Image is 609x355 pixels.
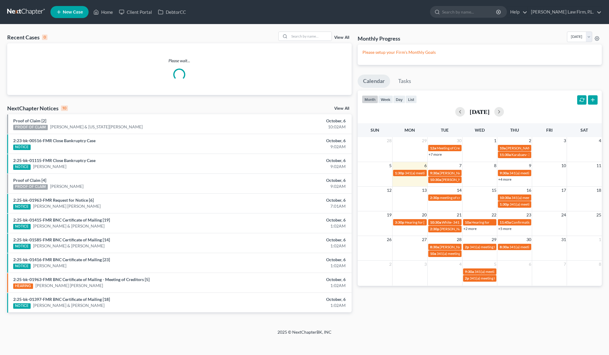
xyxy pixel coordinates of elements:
span: 10:30a [430,220,441,225]
div: 1:02AM [239,302,346,308]
span: 10a [430,251,436,256]
div: PROOF OF CLAIM [13,125,48,130]
p: Please wait... [7,58,352,64]
span: 1 [493,137,497,144]
a: 2:25-bk-01963-FMR BNC Certificate of Mailing - Meeting of Creditors [5] [13,277,150,282]
span: Confirmation Hearing for [PERSON_NAME] [511,220,580,225]
div: 1:02AM [239,243,346,249]
a: +7 more [429,152,442,157]
span: Wed [475,127,485,133]
span: 2p [465,245,469,249]
span: Sun [371,127,379,133]
span: 24 [561,211,567,219]
button: month [362,95,378,103]
span: 28 [386,137,392,144]
span: 30 [526,236,532,243]
a: [PERSON_NAME] & [PERSON_NAME] [33,223,105,229]
span: Fri [546,127,553,133]
span: 341(a) meeting for [PERSON_NAME] & [PERSON_NAME] [510,202,599,207]
span: 2:30p [430,227,439,231]
a: Proof of Claim [4] [13,178,46,183]
span: Tue [441,127,449,133]
span: 341(a) meeting for [405,171,434,175]
span: 4 [459,261,462,268]
span: 1:30p [500,202,509,207]
a: 2:25-bk-01585-FMR BNC Certificate of Mailing [14] [13,237,110,242]
div: October, 6 [239,177,346,183]
a: +5 more [498,226,511,231]
div: NextChapter Notices [7,105,68,112]
span: [PERSON_NAME]- 341 Meeting [440,171,489,175]
span: 11 [596,162,602,169]
span: 341(a) meeting for [PERSON_NAME] [470,276,528,280]
a: Help [507,7,527,17]
span: meeting of creditors for [PERSON_NAME] [440,195,506,200]
span: 13 [421,187,427,194]
span: 9:30a [465,269,474,274]
input: Search by name... [289,32,332,41]
h2: [DATE] [470,109,489,115]
a: +4 more [498,177,511,182]
span: Thu [510,127,519,133]
div: 9:02AM [239,183,346,189]
a: Calendar [358,75,390,88]
div: NOTICE [13,303,31,309]
span: 8:30a [430,245,439,249]
span: 11:45a [500,220,511,225]
span: 11:30a [500,152,511,157]
span: 10 [561,162,567,169]
span: 2 [389,261,392,268]
a: [PERSON_NAME] Law Firm, P.L. [528,7,601,17]
a: DebtorCC [155,7,189,17]
span: 7 [459,162,462,169]
span: 8 [598,261,602,268]
span: Mon [404,127,415,133]
button: list [405,95,417,103]
span: 9:30a [500,171,509,175]
a: Proof of Claim [2] [13,118,46,123]
span: 9:30a [430,171,439,175]
span: 341(a) meeting for [PERSON_NAME] [437,251,495,256]
span: 28 [456,236,462,243]
a: 2:25-bk-01115-FMR Close Bankruptcy Case [13,158,95,163]
span: Hearing for [PERSON_NAME] [405,220,452,225]
span: 26 [386,236,392,243]
div: October, 6 [239,197,346,203]
span: 341(a) meeting for [PERSON_NAME] [470,245,528,249]
a: 2:23-bk-00516-FMR Close Bankruptcy Case [13,138,95,143]
a: 2:25-bk-01416-FMR BNC Certificate of Mailing [23] [13,257,110,262]
span: 17 [561,187,567,194]
span: 2:30p [430,195,439,200]
div: 2025 © NextChapterBK, INC [133,329,476,340]
span: 19 [386,211,392,219]
a: Tasks [393,75,417,88]
div: NOTICE [13,244,31,249]
span: 8 [493,162,497,169]
div: NOTICE [13,264,31,269]
button: week [378,95,393,103]
div: October, 6 [239,237,346,243]
span: 15 [491,187,497,194]
a: [PERSON_NAME] [33,263,66,269]
h3: Monthly Progress [358,35,400,42]
a: 2:25-bk-01397-FMR BNC Certificate of Mailing [18] [13,297,110,302]
div: 9:02AM [239,164,346,170]
span: 6 [424,162,427,169]
span: 30 [456,137,462,144]
span: 12a [430,146,436,150]
span: [PERSON_NAME]- 341 Meeting [506,146,556,150]
span: 10:30a [500,195,511,200]
span: 2 [528,137,532,144]
div: PROOF OF CLAIM [13,184,48,190]
span: 5 [493,261,497,268]
span: 21 [456,211,462,219]
div: October, 6 [239,257,346,263]
a: [PERSON_NAME] & [PERSON_NAME] [33,243,105,249]
span: 23 [526,211,532,219]
div: 10:02AM [239,124,346,130]
a: 2:25-bk-01415-FMR BNC Certificate of Mailing [19] [13,217,110,222]
div: October, 6 [239,118,346,124]
span: 9 [528,162,532,169]
a: Client Portal [116,7,155,17]
span: 8:30a [500,245,509,249]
